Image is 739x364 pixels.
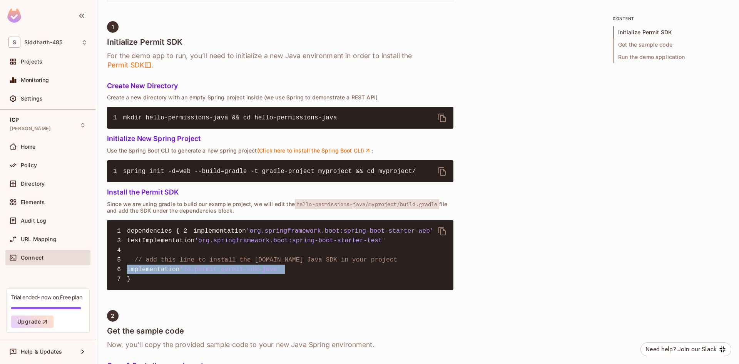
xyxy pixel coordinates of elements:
[107,60,152,70] span: Permit SDK
[113,275,127,284] span: 7
[21,236,57,242] span: URL Mapping
[11,315,54,328] button: Upgrade
[21,77,49,83] span: Monitoring
[180,266,281,273] span: 'io.permit:permit-sdk-java'
[295,199,439,209] span: hello-permissions-java/myproject/build.gradle
[246,228,434,235] span: 'org.springframework.boot:spring-boot-starter-web'
[107,147,453,154] p: Use the Spring Boot CLI to generate a new spring project :
[113,226,127,236] span: 1
[21,349,62,355] span: Help & Updates
[123,168,416,175] span: spring init -d=web --build=gradle -t gradle-project myproject && cd myproject/
[613,26,728,39] span: Initialize Permit SDK
[113,236,127,245] span: 3
[11,294,82,301] div: Trial ended- now on Free plan
[21,144,36,150] span: Home
[21,199,45,205] span: Elements
[111,313,114,319] span: 2
[195,237,386,244] span: 'org.springframework.boot:spring-boot-starter-test'
[8,37,20,48] span: S
[107,82,453,90] h5: Create New Directory
[10,126,51,132] span: [PERSON_NAME]
[7,8,21,23] img: SReyMgAAAABJRU5ErkJggg==
[107,51,453,70] h6: For the demo app to run, you’ll need to initialize a new Java environment in order to install the .
[113,228,434,283] code: }
[613,39,728,51] span: Get the sample code
[21,96,43,102] span: Settings
[180,226,194,236] span: 2
[127,237,195,244] span: testImplementation
[113,265,127,274] span: 6
[107,135,453,143] h5: Initialize New Spring Project
[107,37,453,47] h4: Initialize Permit SDK
[433,109,451,127] button: delete
[113,255,127,265] span: 5
[107,326,453,335] h4: Get the sample code
[123,114,337,121] span: mkdir hello-permissions-java && cd hello-permissions-java
[113,113,123,122] span: 1
[433,162,451,181] button: delete
[194,228,246,235] span: implementation
[21,255,43,261] span: Connect
[21,181,45,187] span: Directory
[10,117,19,123] span: ICP
[135,257,398,263] span: // add this line to install the [DOMAIN_NAME] Java SDK in your project
[645,345,717,354] div: Need help? Join our Slack
[107,340,453,349] h6: Now, you’ll copy the provided sample code to your new Java Spring environment.
[21,218,46,224] span: Audit Log
[127,266,180,273] span: implementation
[107,201,453,214] p: Since we are using gradle to build our example project, we will edit the file and add the SDK und...
[24,39,62,45] span: Workspace: Siddharth-485
[257,147,371,154] a: (Click here to install the Spring Boot CLI)
[107,94,453,101] p: Create a new directory with an empty Spring project inside (we use Spring to demonstrate a REST API)
[21,162,37,168] span: Policy
[113,246,127,255] span: 4
[613,15,728,22] p: content
[107,188,453,196] h5: Install the Permit SDK
[113,167,123,176] span: 1
[127,228,180,235] span: dependencies {
[433,222,451,240] button: delete
[21,59,42,65] span: Projects
[112,24,114,30] span: 1
[613,51,728,63] span: Run the demo application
